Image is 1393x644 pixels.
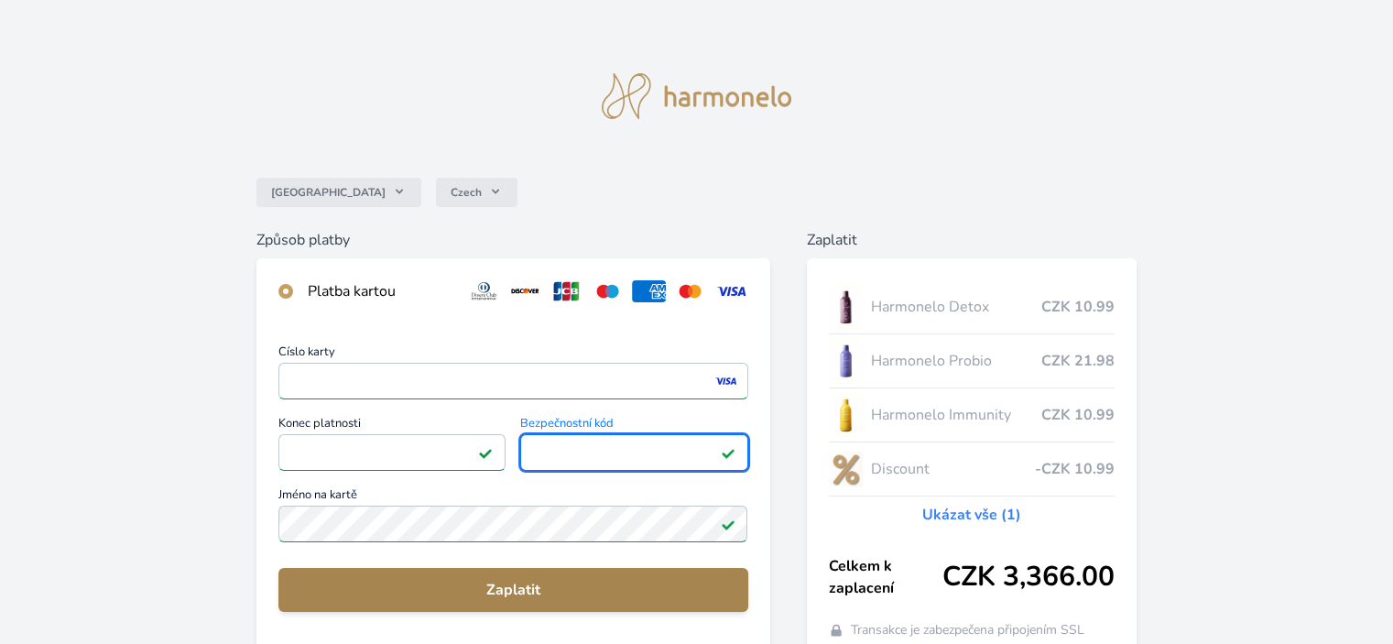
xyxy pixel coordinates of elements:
[287,368,739,394] iframe: Iframe pro číslo karty
[632,280,666,302] img: amex.svg
[721,445,735,460] img: Platné pole
[807,229,1137,251] h6: Zaplatit
[528,440,739,465] iframe: Iframe pro bezpečnostní kód
[602,73,792,119] img: logo.svg
[829,555,942,599] span: Celkem k zaplacení
[278,489,747,506] span: Jméno na kartě
[870,350,1040,372] span: Harmonelo Probio
[308,280,452,302] div: Platba kartou
[278,568,747,612] button: Zaplatit
[829,338,864,384] img: CLEAN_PROBIO_se_stinem_x-lo.jpg
[829,446,864,492] img: discount-lo.png
[508,280,542,302] img: discover.svg
[942,561,1115,594] span: CZK 3,366.00
[1041,296,1115,318] span: CZK 10.99
[256,178,421,207] button: [GEOGRAPHIC_DATA]
[713,373,738,389] img: visa
[1041,404,1115,426] span: CZK 10.99
[1041,350,1115,372] span: CZK 21.98
[829,392,864,438] img: IMMUNITY_se_stinem_x-lo.jpg
[870,404,1040,426] span: Harmonelo Immunity
[467,280,501,302] img: diners.svg
[256,229,769,251] h6: Způsob platby
[271,185,386,200] span: [GEOGRAPHIC_DATA]
[478,445,493,460] img: Platné pole
[278,506,747,542] input: Jméno na kartěPlatné pole
[870,458,1034,480] span: Discount
[721,517,735,531] img: Platné pole
[922,504,1021,526] a: Ukázat vše (1)
[550,280,583,302] img: jcb.svg
[278,418,506,434] span: Konec platnosti
[870,296,1040,318] span: Harmonelo Detox
[714,280,748,302] img: visa.svg
[278,346,747,363] span: Číslo karty
[591,280,625,302] img: maestro.svg
[451,185,482,200] span: Czech
[829,284,864,330] img: DETOX_se_stinem_x-lo.jpg
[1035,458,1115,480] span: -CZK 10.99
[851,621,1084,639] span: Transakce je zabezpečena připojením SSL
[436,178,517,207] button: Czech
[520,418,747,434] span: Bezpečnostní kód
[293,579,733,601] span: Zaplatit
[287,440,497,465] iframe: Iframe pro datum vypršení platnosti
[673,280,707,302] img: mc.svg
